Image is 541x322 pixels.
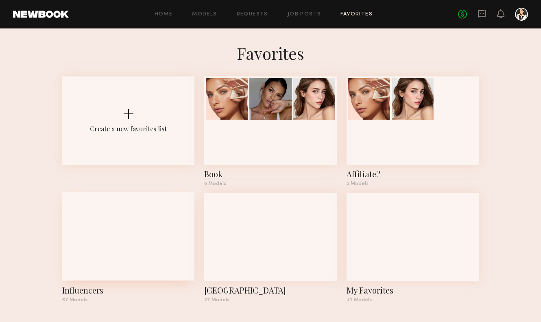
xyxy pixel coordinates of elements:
[347,193,479,302] a: My Favorites42 Models
[62,193,194,302] a: Influencers67 Models
[347,285,479,296] div: My Favorites
[347,76,479,186] a: Affiliate?5 Models
[204,181,336,186] div: 6 Models
[347,168,479,180] div: Affiliate?
[237,12,268,17] a: Requests
[62,76,194,193] button: Create a new favorites list
[204,285,336,296] div: Los Angeles
[204,193,336,302] a: [GEOGRAPHIC_DATA]27 Models
[155,12,173,17] a: Home
[347,298,479,302] div: 42 Models
[90,124,167,133] div: Create a new favorites list
[62,298,194,302] div: 67 Models
[204,168,336,180] div: Book
[204,298,336,302] div: 27 Models
[204,76,336,186] a: Book6 Models
[347,181,479,186] div: 5 Models
[288,12,321,17] a: Job Posts
[62,285,194,296] div: Influencers
[340,12,373,17] a: Favorites
[192,12,217,17] a: Models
